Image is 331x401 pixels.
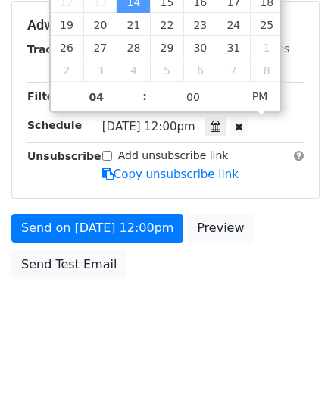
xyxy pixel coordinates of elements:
a: Send Test Email [11,250,126,279]
span: October 28, 2025 [117,36,150,58]
strong: Unsubscribe [27,150,101,162]
span: October 21, 2025 [117,13,150,36]
span: October 26, 2025 [51,36,84,58]
label: Add unsubscribe link [118,148,229,164]
span: October 30, 2025 [183,36,217,58]
input: Hour [51,82,143,112]
span: Click to toggle [239,81,281,111]
span: November 5, 2025 [150,58,183,81]
span: October 23, 2025 [183,13,217,36]
strong: Schedule [27,119,82,131]
span: October 24, 2025 [217,13,250,36]
a: Copy unsubscribe link [102,168,239,181]
span: : [142,81,147,111]
span: November 3, 2025 [83,58,117,81]
span: October 25, 2025 [250,13,283,36]
span: October 19, 2025 [51,13,84,36]
span: November 1, 2025 [250,36,283,58]
span: October 29, 2025 [150,36,183,58]
span: October 27, 2025 [83,36,117,58]
span: November 8, 2025 [250,58,283,81]
strong: Filters [27,90,66,102]
span: October 20, 2025 [83,13,117,36]
strong: Tracking [27,43,78,55]
span: October 22, 2025 [150,13,183,36]
h5: Advanced [27,17,304,33]
input: Minute [147,82,239,112]
span: November 6, 2025 [183,58,217,81]
span: [DATE] 12:00pm [102,120,195,133]
span: November 7, 2025 [217,58,250,81]
span: November 2, 2025 [51,58,84,81]
a: Send on [DATE] 12:00pm [11,214,183,243]
span: October 31, 2025 [217,36,250,58]
a: Preview [187,214,254,243]
span: November 4, 2025 [117,58,150,81]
